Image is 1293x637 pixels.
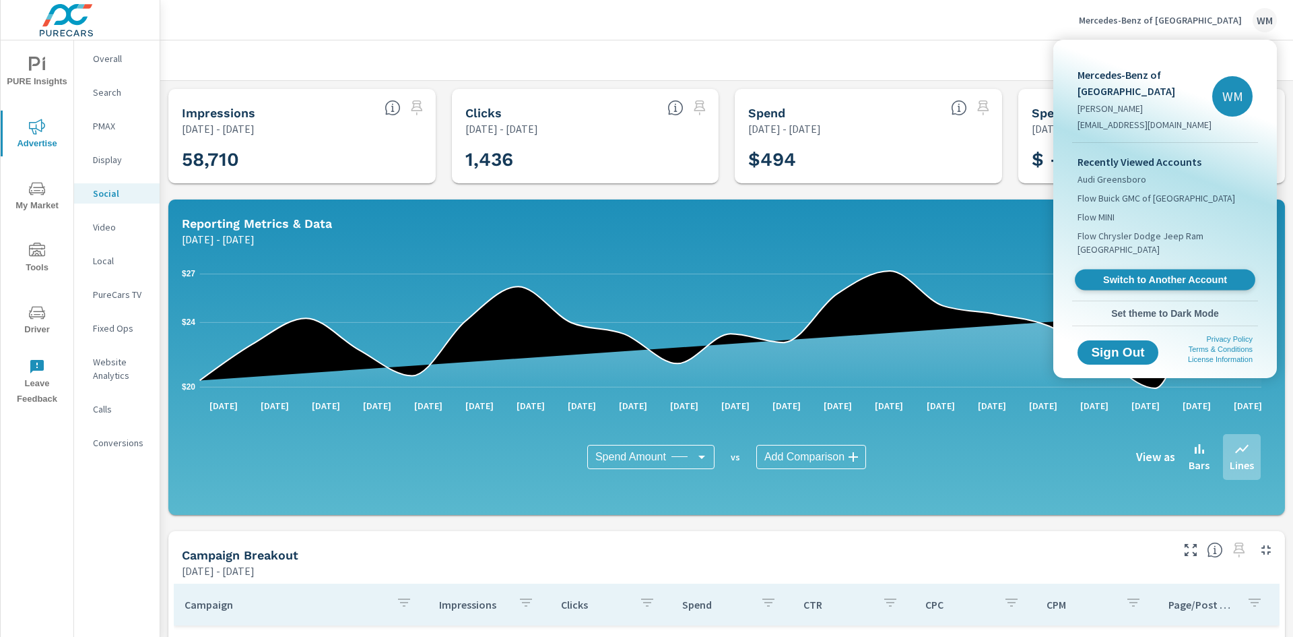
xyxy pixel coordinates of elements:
[1077,67,1212,99] p: Mercedes-Benz of [GEOGRAPHIC_DATA]
[1188,355,1253,363] a: License Information
[1077,118,1212,131] p: [EMAIL_ADDRESS][DOMAIN_NAME]
[1077,340,1158,365] button: Sign Out
[1088,346,1148,359] span: Sign Out
[1077,173,1146,186] span: Audi Greensboro
[1077,307,1253,320] span: Set theme to Dark Mode
[1072,301,1258,326] button: Set theme to Dark Mode
[1077,102,1212,115] p: [PERSON_NAME]
[1082,274,1247,286] span: Switch to Another Account
[1207,335,1253,343] a: Privacy Policy
[1212,76,1253,117] div: WM
[1077,229,1253,256] span: Flow Chrysler Dodge Jeep Ram [GEOGRAPHIC_DATA]
[1077,154,1253,170] p: Recently Viewed Accounts
[1077,210,1115,224] span: Flow MINI
[1189,345,1253,353] a: Terms & Conditions
[1077,191,1235,205] span: Flow Buick GMC of [GEOGRAPHIC_DATA]
[1075,270,1255,291] a: Switch to Another Account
